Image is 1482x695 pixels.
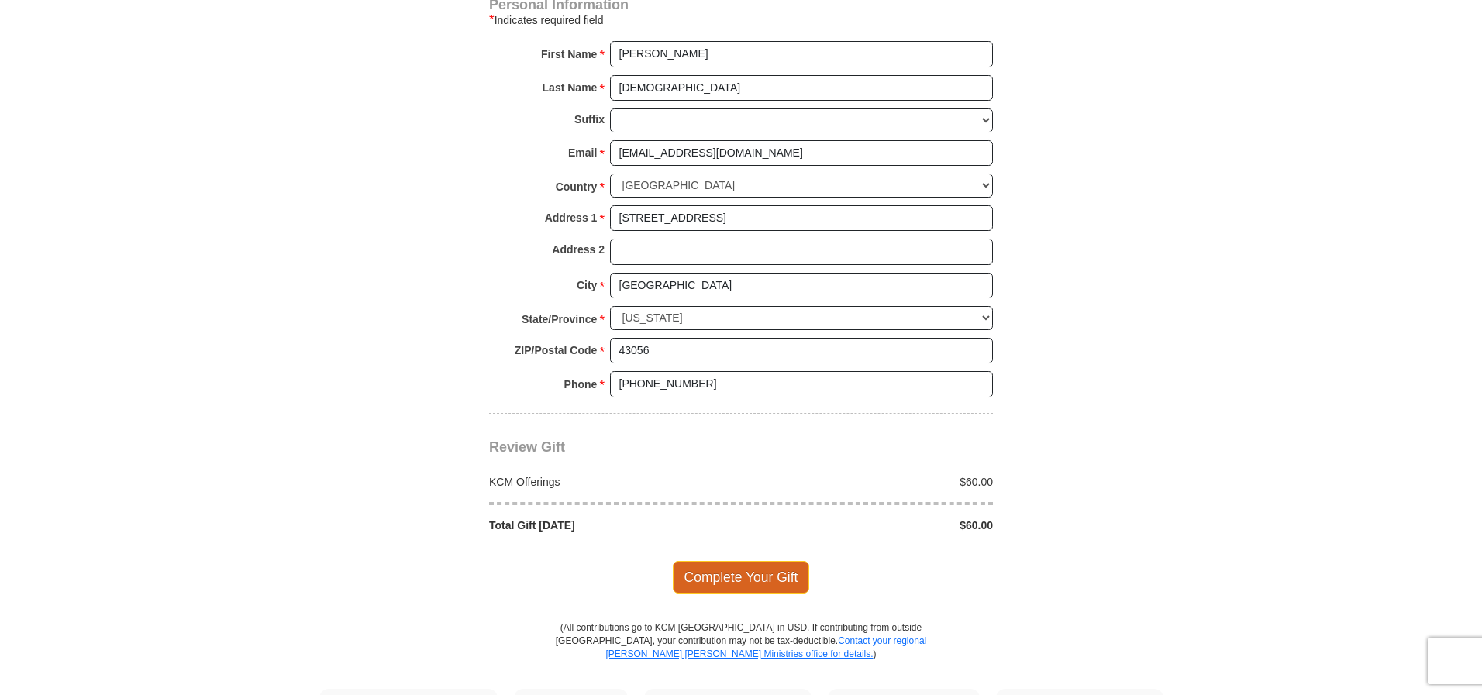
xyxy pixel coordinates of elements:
div: Indicates required field [489,11,993,29]
strong: Suffix [574,108,605,130]
strong: Country [556,176,598,198]
div: $60.00 [741,474,1001,490]
strong: State/Province [522,308,597,330]
strong: Address 2 [552,239,605,260]
span: Review Gift [489,439,565,455]
strong: Last Name [543,77,598,98]
strong: City [577,274,597,296]
div: KCM Offerings [481,474,742,490]
div: Total Gift [DATE] [481,518,742,533]
span: Complete Your Gift [673,561,810,594]
p: (All contributions go to KCM [GEOGRAPHIC_DATA] in USD. If contributing from outside [GEOGRAPHIC_D... [555,621,927,689]
strong: Email [568,142,597,163]
strong: Phone [564,373,598,395]
strong: First Name [541,43,597,65]
strong: Address 1 [545,207,598,229]
strong: ZIP/Postal Code [515,339,598,361]
div: $60.00 [741,518,1001,533]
